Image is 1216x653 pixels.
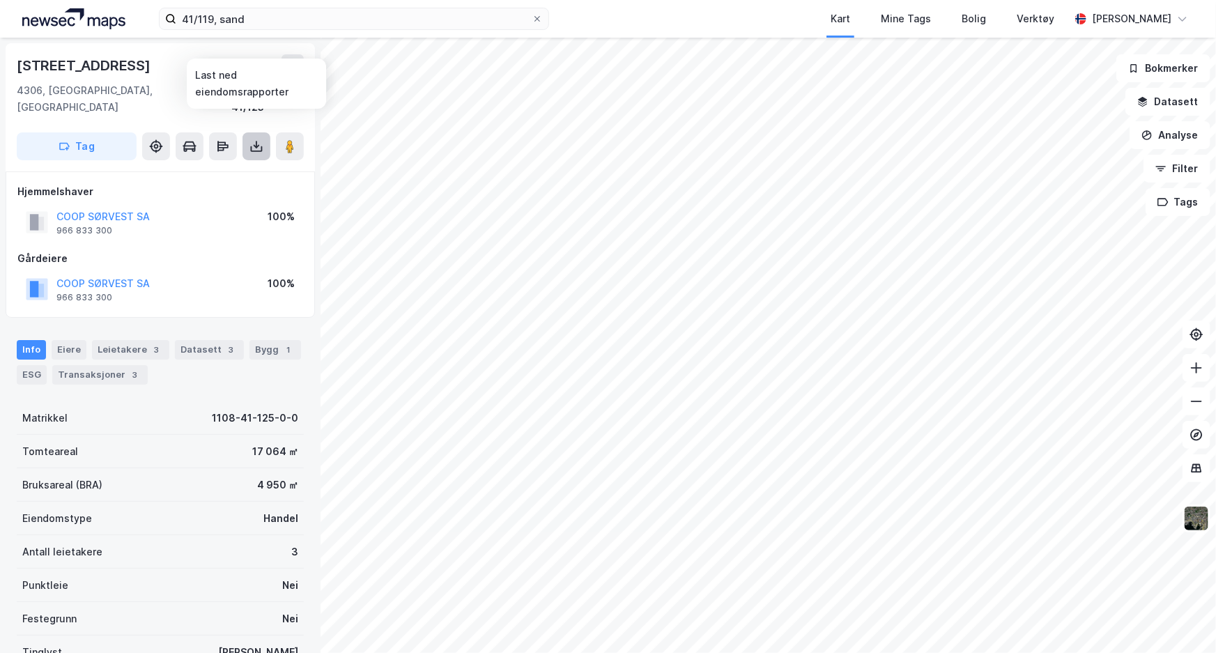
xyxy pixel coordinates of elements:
div: Bygg [249,340,301,360]
button: Analyse [1130,121,1210,149]
div: 100% [268,275,295,292]
button: Filter [1144,155,1210,183]
div: Bruksareal (BRA) [22,477,102,493]
div: Eiere [52,340,86,360]
div: 1108-41-125-0-0 [212,410,298,427]
div: ESG [17,365,47,385]
div: Leietakere [92,340,169,360]
div: Mine Tags [881,10,931,27]
button: Datasett [1125,88,1210,116]
img: 9k= [1183,505,1210,532]
div: Sandnes, 41/125 [231,82,304,116]
button: Tag [17,132,137,160]
div: 966 833 300 [56,292,112,303]
div: Nei [282,610,298,627]
div: Antall leietakere [22,544,102,560]
div: [PERSON_NAME] [1092,10,1171,27]
div: 3 [224,343,238,357]
div: Handel [263,510,298,527]
div: Info [17,340,46,360]
div: Gårdeiere [17,250,303,267]
div: Transaksjoner [52,365,148,385]
div: Kart [831,10,850,27]
div: Bolig [962,10,986,27]
button: Tags [1146,188,1210,216]
img: logo.a4113a55bc3d86da70a041830d287a7e.svg [22,8,125,29]
div: 4306, [GEOGRAPHIC_DATA], [GEOGRAPHIC_DATA] [17,82,231,116]
div: Kontrollprogram for chat [1146,586,1216,653]
div: Hjemmelshaver [17,183,303,200]
div: 966 833 300 [56,225,112,236]
div: Tomteareal [22,443,78,460]
div: 100% [268,208,295,225]
input: Søk på adresse, matrikkel, gårdeiere, leietakere eller personer [176,8,532,29]
div: 3 [128,368,142,382]
div: 3 [291,544,298,560]
div: [STREET_ADDRESS] [17,54,153,77]
div: Nei [282,577,298,594]
iframe: Chat Widget [1146,586,1216,653]
div: Punktleie [22,577,68,594]
div: 3 [150,343,164,357]
div: Festegrunn [22,610,77,627]
button: Bokmerker [1116,54,1210,82]
div: Datasett [175,340,244,360]
div: Eiendomstype [22,510,92,527]
div: Matrikkel [22,410,68,427]
div: 4 950 ㎡ [257,477,298,493]
div: 17 064 ㎡ [252,443,298,460]
div: 1 [282,343,295,357]
div: Verktøy [1017,10,1054,27]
